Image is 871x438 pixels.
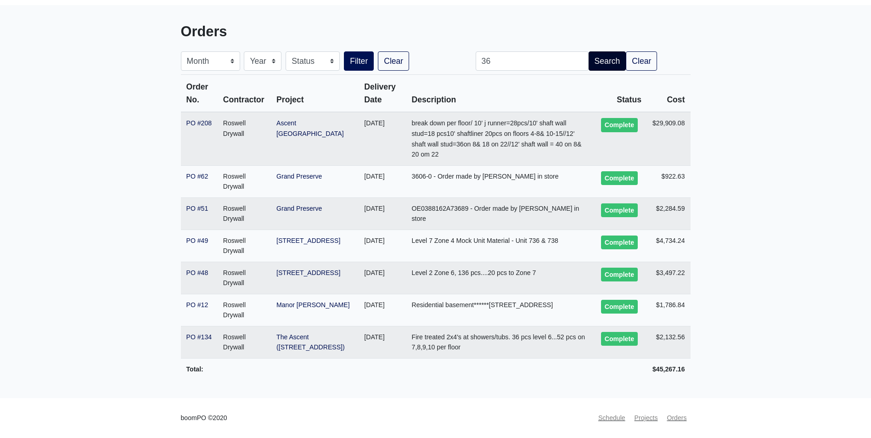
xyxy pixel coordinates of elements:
strong: Total: [186,365,203,373]
div: Complete [601,300,638,314]
td: [DATE] [359,262,406,294]
a: Grand Preserve [276,205,322,212]
td: $4,734.24 [647,230,691,262]
button: Search [589,51,626,71]
a: PO #49 [186,237,208,244]
h3: Orders [181,23,429,40]
td: Roswell Drywall [218,112,271,165]
td: [DATE] [359,230,406,262]
div: Complete [601,332,638,346]
td: Roswell Drywall [218,230,271,262]
small: boomPO ©2020 [181,413,227,423]
a: PO #12 [186,301,208,309]
td: $2,284.59 [647,197,691,230]
td: Roswell Drywall [218,165,271,197]
td: [DATE] [359,197,406,230]
td: [DATE] [359,326,406,358]
th: Cost [647,75,691,112]
div: Complete [601,171,638,185]
a: [STREET_ADDRESS] [276,269,340,276]
a: PO #62 [186,173,208,180]
td: [DATE] [359,112,406,165]
a: [STREET_ADDRESS] [276,237,340,244]
td: [DATE] [359,165,406,197]
td: $2,132.56 [647,326,691,358]
input: Order Description [476,51,589,71]
div: Complete [601,268,638,281]
td: Roswell Drywall [218,262,271,294]
th: Contractor [218,75,271,112]
a: Orders [663,409,690,427]
td: Roswell Drywall [218,197,271,230]
a: Manor [PERSON_NAME] [276,301,350,309]
td: 3606-0 - Order made by [PERSON_NAME] in store [406,165,596,197]
td: $3,497.22 [647,262,691,294]
div: Complete [601,236,638,249]
a: Grand Preserve [276,173,322,180]
td: [DATE] [359,294,406,326]
div: Complete [601,203,638,217]
td: OE0388162A73689 - Order made by [PERSON_NAME] in store [406,197,596,230]
th: Delivery Date [359,75,406,112]
strong: $45,267.16 [652,365,685,373]
a: Schedule [595,409,629,427]
a: The Ascent ([STREET_ADDRESS]) [276,333,345,351]
td: Residential basement******[STREET_ADDRESS] [406,294,596,326]
button: Filter [344,51,374,71]
td: Level 2 Zone 6, 136 pcs....20 pcs to Zone 7 [406,262,596,294]
a: Ascent [GEOGRAPHIC_DATA] [276,119,344,137]
a: PO #48 [186,269,208,276]
td: Roswell Drywall [218,326,271,358]
td: Fire treated 2x4's at showers/tubs. 36 pcs level 6...52 pcs on 7,8,9,10 per floor [406,326,596,358]
td: $922.63 [647,165,691,197]
td: $1,786.84 [647,294,691,326]
td: $29,909.08 [647,112,691,165]
th: Order No. [181,75,218,112]
a: PO #208 [186,119,212,127]
th: Description [406,75,596,112]
td: break down per floor/ 10' j runner=28pcs/10' shaft wall stud=18 pcs10' shaftliner 20pcs on floors... [406,112,596,165]
td: Level 7 Zone 4 Mock Unit Material - Unit 736 & 738 [406,230,596,262]
th: Status [596,75,647,112]
div: Complete [601,118,638,132]
a: Clear [378,51,409,71]
a: PO #134 [186,333,212,341]
td: Roswell Drywall [218,294,271,326]
th: Project [271,75,359,112]
a: Clear [626,51,657,71]
a: PO #51 [186,205,208,212]
a: Projects [631,409,662,427]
